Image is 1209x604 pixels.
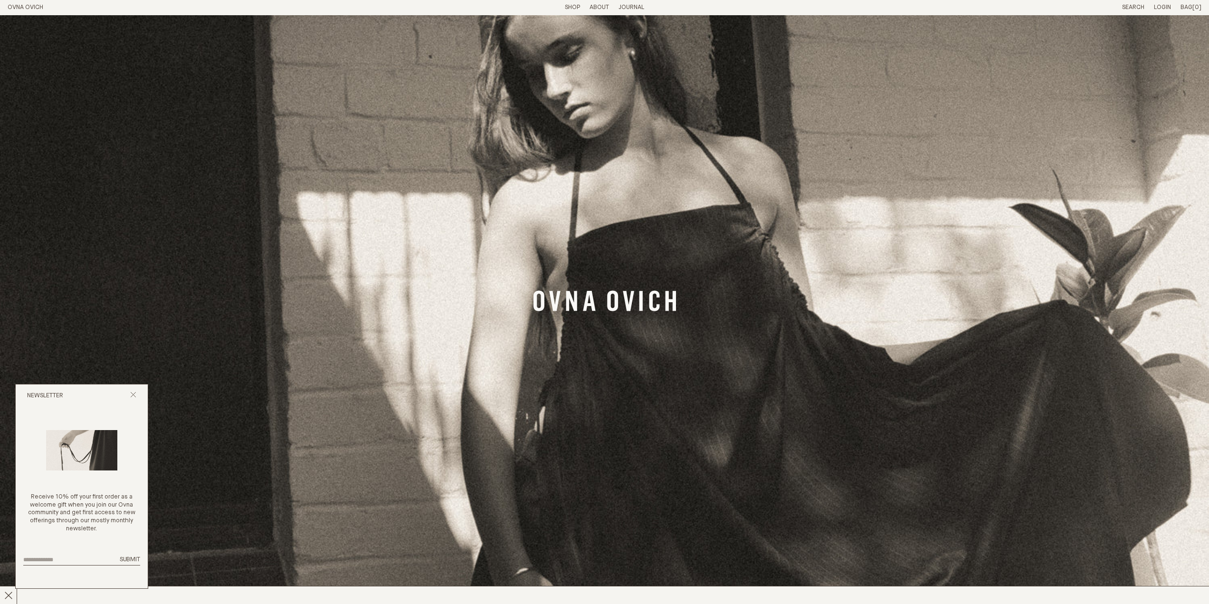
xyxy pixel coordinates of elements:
a: Shop [565,4,580,10]
h2: Newsletter [27,392,63,400]
span: Bag [1180,4,1192,10]
a: Home [8,4,43,10]
p: Receive 10% off your first order as a welcome gift when you join our Ovna community and get first... [23,493,140,533]
a: Journal [619,4,644,10]
button: Submit [120,556,140,564]
a: Banner Link [533,290,676,314]
summary: About [590,4,609,12]
span: [0] [1192,4,1201,10]
a: Login [1154,4,1171,10]
button: Close popup [130,392,136,401]
span: Submit [120,556,140,563]
a: Search [1122,4,1144,10]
